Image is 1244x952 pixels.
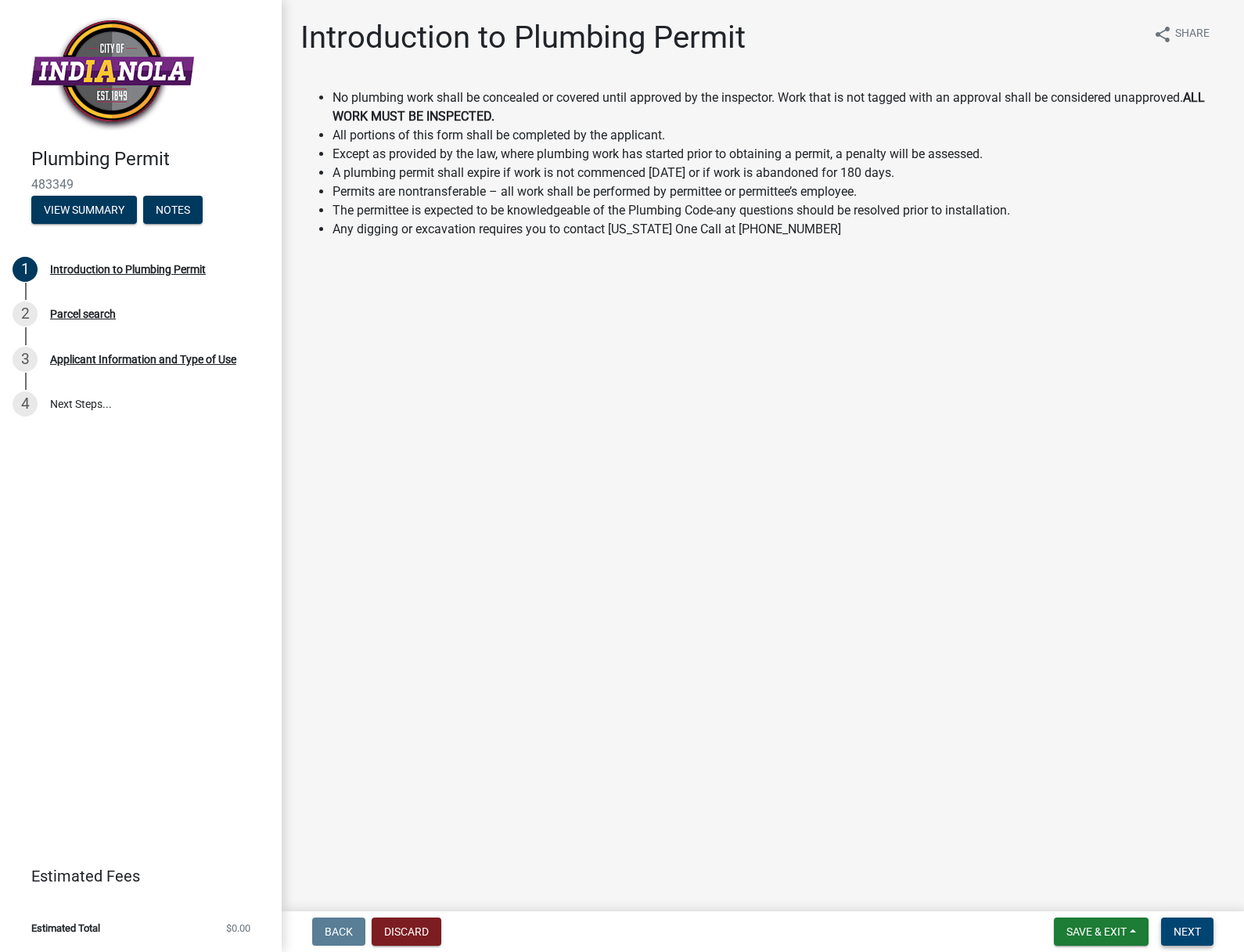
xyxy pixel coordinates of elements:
[143,204,203,217] wm-modal-confirm: Notes
[31,16,194,132] img: City of Indianola, Iowa
[13,257,38,282] div: 1
[31,196,137,224] button: View Summary
[13,301,38,326] div: 2
[13,391,38,416] div: 4
[333,220,1224,239] li: Any digging or excavation requires you to contact [US_STATE] One Call at [PHONE_NUMBER]
[143,196,203,224] button: Notes
[31,923,100,933] span: Estimated Total
[50,354,236,365] div: Applicant Information and Type of Use
[13,347,38,372] div: 3
[372,918,441,946] button: Discard
[1054,918,1149,946] button: Save & Exit
[300,19,746,56] h1: Introduction to Plumbing Permit
[1066,925,1127,938] span: Save & Exit
[333,145,1224,164] li: Except as provided by the law, where plumbing work has started prior to obtaining a permit, a pen...
[1141,19,1222,49] button: shareShare
[1161,918,1213,946] button: Next
[31,177,250,192] span: 483349
[333,201,1224,220] li: The permittee is expected to be knowledgeable of the Plumbing Code-any questions should be resolv...
[50,264,206,275] div: Introduction to Plumbing Permit
[325,925,353,938] span: Back
[333,182,1224,201] li: Permits are nontransferable – all work shall be performed by permittee or permittee’s employee.
[1174,925,1201,938] span: Next
[31,148,269,171] h4: Plumbing Permit
[333,126,1224,145] li: All portions of this form shall be completed by the applicant.
[226,923,250,933] span: $0.00
[333,88,1224,126] li: No plumbing work shall be concealed or covered until approved by the inspector. Work that is not ...
[1153,25,1172,44] i: share
[50,308,116,319] div: Parcel search
[31,204,137,217] wm-modal-confirm: Summary
[333,164,1224,182] li: A plumbing permit shall expire if work is not commenced [DATE] or if work is abandoned for 180 days.
[13,860,257,892] a: Estimated Fees
[312,918,365,946] button: Back
[1175,25,1210,44] span: Share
